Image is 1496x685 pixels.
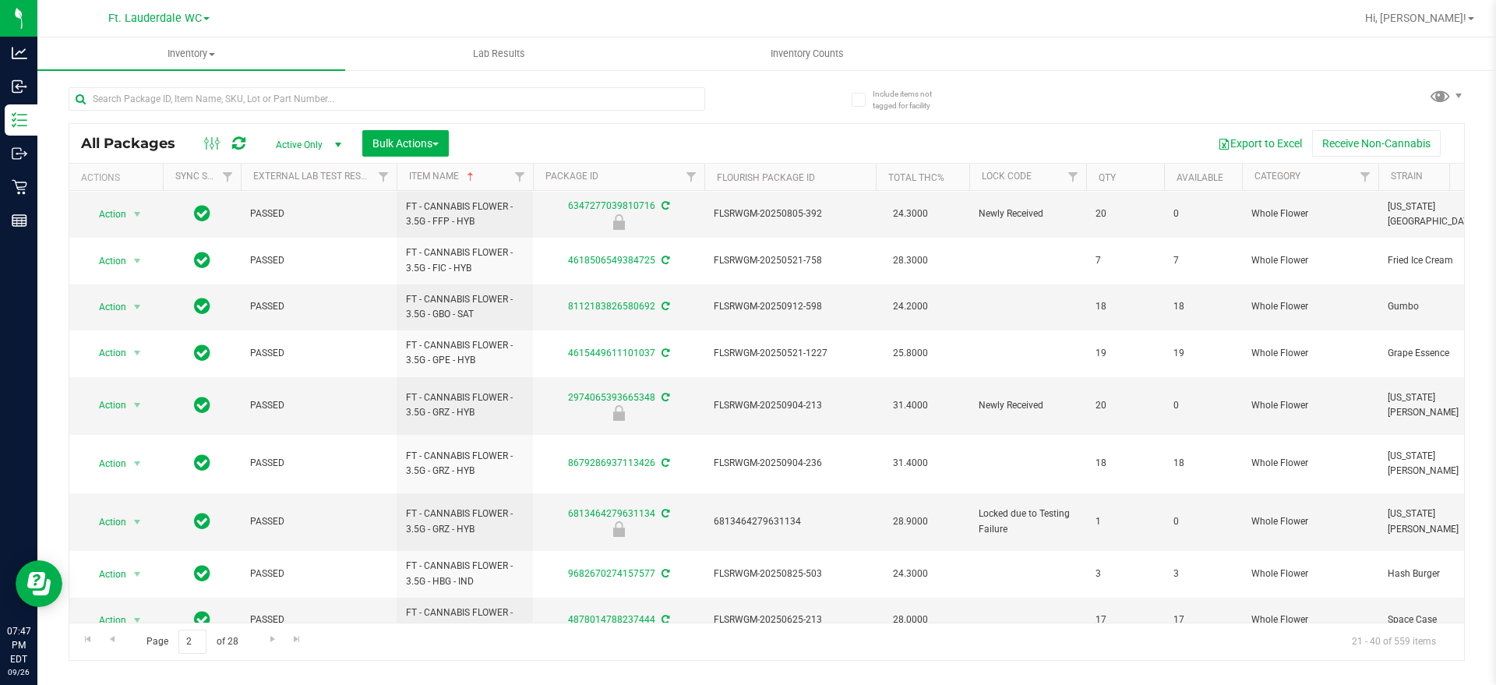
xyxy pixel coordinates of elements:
a: 6813464279631134 [568,508,655,519]
span: PASSED [250,456,387,471]
span: 0 [1173,514,1233,529]
span: In Sync [194,249,210,271]
span: select [128,453,147,475]
a: 6347277039810716 [568,200,655,211]
span: FT - CANNABIS FLOWER - 3.5G - GRZ - HYB [406,390,524,420]
a: 9682670274157577 [568,568,655,579]
span: Inventory Counts [750,47,865,61]
span: select [128,250,147,272]
inline-svg: Outbound [12,146,27,161]
span: Sync from Compliance System [659,348,669,358]
span: 20 [1096,398,1155,413]
a: Filter [679,164,704,190]
inline-svg: Inbound [12,79,27,94]
inline-svg: Analytics [12,45,27,61]
span: 7 [1096,253,1155,268]
span: Sync from Compliance System [659,301,669,312]
span: PASSED [250,346,387,361]
a: Filter [1060,164,1086,190]
a: Lab Results [345,37,653,70]
span: Page of 28 [133,630,251,654]
a: Go to the last page [286,630,309,651]
span: 0 [1173,207,1233,221]
a: Inventory [37,37,345,70]
span: FT - CANNABIS FLOWER - 3.5G - GBO - SAT [406,292,524,322]
span: Action [85,453,127,475]
span: 17 [1096,613,1155,627]
span: FT - CANNABIS FLOWER - 3.5G - JCW - HYB [406,606,524,635]
span: 24.3000 [885,563,936,585]
span: FLSRWGM-20250912-598 [714,299,866,314]
span: 7 [1173,253,1233,268]
span: All Packages [81,135,191,152]
span: In Sync [194,609,210,630]
a: Filter [215,164,241,190]
span: Action [85,609,127,631]
iframe: Resource center [16,560,62,607]
span: select [128,563,147,585]
a: External Lab Test Result [253,171,376,182]
span: In Sync [194,452,210,474]
a: Available [1177,172,1223,183]
button: Export to Excel [1208,130,1312,157]
button: Bulk Actions [362,130,449,157]
span: 19 [1096,346,1155,361]
a: Go to the first page [76,630,99,651]
span: Action [85,511,127,533]
div: Newly Received [531,214,707,230]
div: Actions [81,172,157,183]
p: 07:47 PM EDT [7,624,30,666]
a: 4615449611101037 [568,348,655,358]
span: Whole Flower [1251,253,1369,268]
span: FLSRWGM-20250625-213 [714,613,866,627]
a: Qty [1099,172,1116,183]
div: Newly Received [531,405,707,421]
inline-svg: Reports [12,213,27,228]
a: 4618506549384725 [568,255,655,266]
span: Sync from Compliance System [659,255,669,266]
span: FLSRWGM-20250521-758 [714,253,866,268]
span: Action [85,394,127,416]
div: Locked due to Testing Failure [531,521,707,537]
span: PASSED [250,207,387,221]
span: 28.3000 [885,249,936,272]
span: Sync from Compliance System [659,568,669,579]
span: Newly Received [979,398,1077,413]
span: select [128,609,147,631]
span: FLSRWGM-20250825-503 [714,567,866,581]
span: 17 [1173,613,1233,627]
span: 31.4000 [885,452,936,475]
span: Whole Flower [1251,346,1369,361]
span: 1 [1096,514,1155,529]
span: In Sync [194,510,210,532]
span: 28.0000 [885,609,936,631]
a: Go to the previous page [101,630,123,651]
span: PASSED [250,299,387,314]
inline-svg: Retail [12,179,27,195]
span: Locked due to Testing Failure [979,507,1077,536]
a: Item Name [409,171,477,182]
span: In Sync [194,563,210,584]
a: Category [1254,171,1300,182]
span: 25.8000 [885,342,936,365]
span: 3 [1173,567,1233,581]
span: 18 [1173,456,1233,471]
span: 31.4000 [885,394,936,417]
span: 6813464279631134 [714,514,866,529]
span: select [128,394,147,416]
span: Inventory [37,47,345,61]
a: 2974065393665348 [568,392,655,403]
span: FT - CANNABIS FLOWER - 3.5G - FFP - HYB [406,199,524,229]
span: select [128,511,147,533]
span: FLSRWGM-20250904-213 [714,398,866,413]
span: PASSED [250,514,387,529]
span: 3 [1096,567,1155,581]
span: 28.9000 [885,510,936,533]
a: Filter [371,164,397,190]
a: Sync Status [175,171,235,182]
span: FT - CANNABIS FLOWER - 3.5G - HBG - IND [406,559,524,588]
span: 18 [1096,299,1155,314]
span: FLSRWGM-20250521-1227 [714,346,866,361]
span: In Sync [194,203,210,224]
span: 0 [1173,398,1233,413]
